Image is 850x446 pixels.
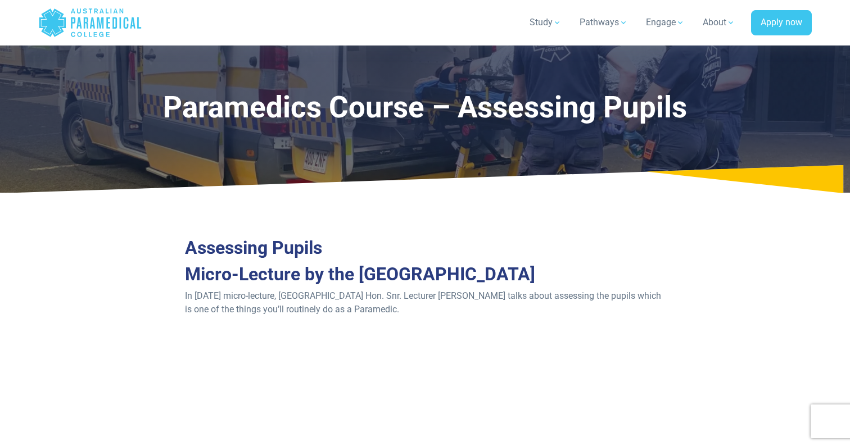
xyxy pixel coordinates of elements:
a: Apply now [751,10,812,36]
span: Micro-Lecture by the [GEOGRAPHIC_DATA] [185,263,535,285]
a: Study [523,7,568,38]
p: In [DATE] micro-lecture, [GEOGRAPHIC_DATA] Hon. Snr. Lecturer [PERSON_NAME] talks about assessing... [185,289,664,316]
span: Assessing Pupils [185,237,322,258]
a: About [696,7,742,38]
h1: Paramedics Course – Assessing Pupils [135,90,715,125]
a: Pathways [573,7,635,38]
a: Australian Paramedical College [38,4,142,41]
a: Engage [639,7,691,38]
